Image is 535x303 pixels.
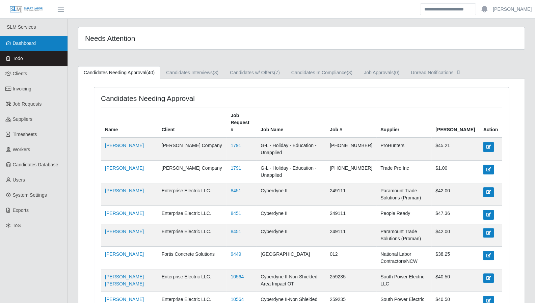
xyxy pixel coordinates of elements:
[13,86,31,91] span: Invoicing
[326,269,376,292] td: 259235
[7,24,36,30] span: SLM Services
[257,269,326,292] td: Cyberdyne II-Non Shielded Area Impact OT
[158,161,227,183] td: [PERSON_NAME] Company
[101,108,158,138] th: Name
[326,138,376,161] td: [PHONE_NUMBER]
[101,94,262,103] h4: Candidates Needing Approval
[358,66,405,79] a: Job Approvals
[431,138,479,161] td: $45.21
[231,165,241,171] a: 1791
[431,183,479,206] td: $42.00
[326,108,376,138] th: Job #
[224,66,286,79] a: Candidates w/ Offers
[326,246,376,269] td: 012
[431,224,479,246] td: $42.00
[257,108,326,138] th: Job Name
[405,66,467,79] a: Unread Notifications
[376,138,431,161] td: ProHunters
[376,246,431,269] td: National Labor Contractors/NCW
[231,143,241,148] a: 1791
[78,66,160,79] a: Candidates Needing Approval
[231,188,241,193] a: 8451
[431,246,479,269] td: $38.25
[376,206,431,224] td: People Ready
[231,297,244,302] a: 10564
[158,206,227,224] td: Enterprise Electric LLC.
[160,66,224,79] a: Candidates Interviews
[13,116,32,122] span: Suppliers
[231,229,241,234] a: 8451
[105,165,144,171] a: [PERSON_NAME]
[13,208,29,213] span: Exports
[420,3,476,15] input: Search
[105,229,144,234] a: [PERSON_NAME]
[376,269,431,292] td: South Power Electric LLC
[231,211,241,216] a: 8451
[226,108,257,138] th: Job Request #
[105,274,144,286] a: [PERSON_NAME] [PERSON_NAME]
[105,143,144,148] a: [PERSON_NAME]
[105,251,144,257] a: [PERSON_NAME]
[158,183,227,206] td: Enterprise Electric LLC.
[231,274,244,279] a: 10564
[158,138,227,161] td: [PERSON_NAME] Company
[13,147,30,152] span: Workers
[431,269,479,292] td: $40.50
[431,108,479,138] th: [PERSON_NAME]
[257,246,326,269] td: [GEOGRAPHIC_DATA]
[376,224,431,246] td: Paramount Trade Solutions (Proman)
[13,177,25,183] span: Users
[158,246,227,269] td: Fortis Concrete Solutions
[326,161,376,183] td: [PHONE_NUMBER]
[257,138,326,161] td: G-L - Holiday - Education - Unapplied
[431,206,479,224] td: $47.36
[257,224,326,246] td: Cyberdyne II
[257,161,326,183] td: G-L - Holiday - Education - Unapplied
[105,188,144,193] a: [PERSON_NAME]
[286,66,358,79] a: Candidates In Compliance
[158,108,227,138] th: Client
[9,6,43,13] img: SLM Logo
[13,71,27,76] span: Clients
[376,161,431,183] td: Trade Pro Inc
[158,269,227,292] td: Enterprise Electric LLC.
[326,206,376,224] td: 249111
[13,223,21,228] span: ToS
[13,101,42,107] span: Job Requests
[394,70,399,75] span: (0)
[479,108,502,138] th: Action
[13,162,58,167] span: Candidates Database
[493,6,532,13] a: [PERSON_NAME]
[257,183,326,206] td: Cyberdyne II
[213,70,218,75] span: (3)
[231,251,241,257] a: 9449
[13,192,47,198] span: System Settings
[274,70,280,75] span: (7)
[455,69,462,75] span: []
[13,56,23,61] span: Todo
[347,70,352,75] span: (3)
[105,211,144,216] a: [PERSON_NAME]
[146,70,155,75] span: (40)
[326,183,376,206] td: 249111
[326,224,376,246] td: 249111
[431,161,479,183] td: $1.00
[158,224,227,246] td: Enterprise Electric LLC.
[257,206,326,224] td: Cyberdyne II
[376,183,431,206] td: Paramount Trade Solutions (Proman)
[376,108,431,138] th: Supplier
[85,34,260,43] h4: Needs Attention
[13,132,37,137] span: Timesheets
[13,40,36,46] span: Dashboard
